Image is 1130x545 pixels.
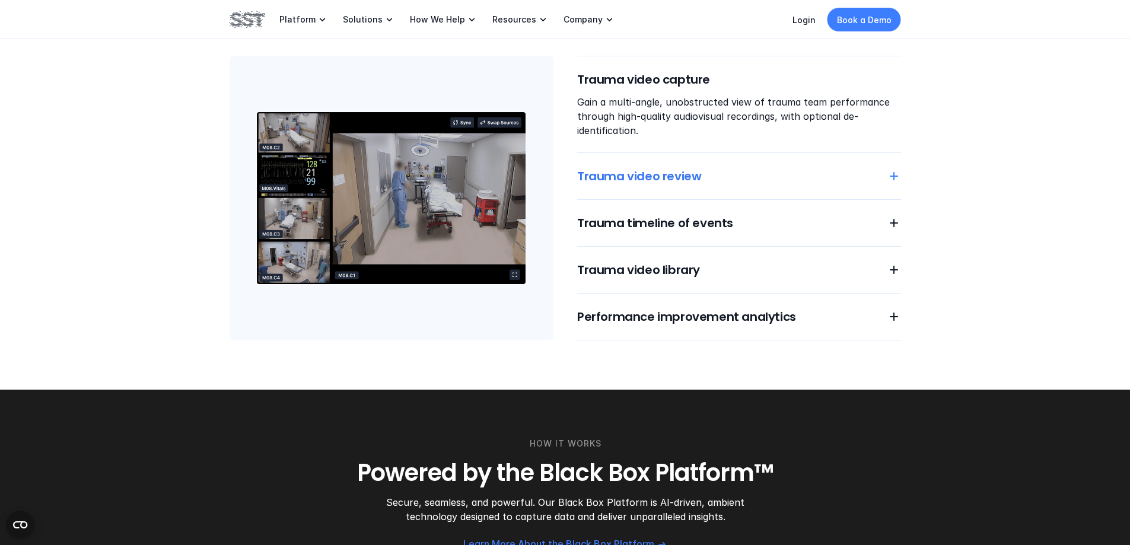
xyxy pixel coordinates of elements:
[230,457,901,488] h3: Powered by the Black Box Platform™
[837,14,892,26] p: Book a Demo
[577,168,873,184] h6: Trauma video review
[492,14,536,25] p: Resources
[230,56,553,340] img: video recording in a trauma bay
[279,14,316,25] p: Platform
[577,262,873,278] h6: Trauma video library
[343,14,383,25] p: Solutions
[792,15,816,25] a: Login
[529,437,601,450] p: HOW IT WORKS
[577,215,873,231] h6: Trauma timeline of events
[410,14,465,25] p: How We Help
[577,308,873,325] h6: Performance improvement analytics
[564,14,603,25] p: Company
[230,9,265,30] img: SST logo
[577,71,901,88] h6: Trauma video capture
[6,511,34,539] button: Open CMP widget
[577,95,901,138] p: Gain a multi-angle, unobstructed view of trauma team performance through high-quality audiovisual...
[827,8,901,31] a: Book a Demo
[364,495,766,524] p: Secure, seamless, and powerful. Our Black Box Platform is AI-driven, ambient technology designed ...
